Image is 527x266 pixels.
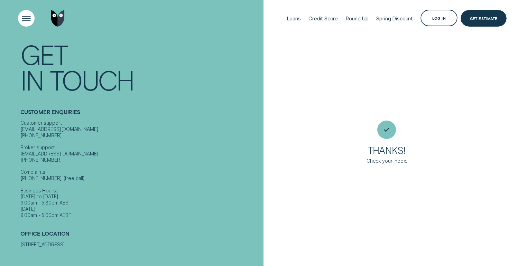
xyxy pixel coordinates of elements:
[18,10,35,27] button: Open Menu
[20,120,260,218] div: Customer support [EMAIL_ADDRESS][DOMAIN_NAME] [PHONE_NUMBER] Broker support [EMAIL_ADDRESS][DOMAI...
[51,10,65,27] img: Wisr
[20,109,260,120] h2: Customer Enquiries
[20,67,44,92] div: In
[20,41,260,93] h1: Get In Touch
[50,67,134,92] div: Touch
[420,10,457,26] button: Log in
[368,146,406,158] h3: Thanks!
[20,241,260,248] div: [STREET_ADDRESS]
[367,158,407,164] div: Check your inbox.
[308,15,338,22] div: Credit Score
[345,15,369,22] div: Round Up
[287,15,301,22] div: Loans
[20,230,260,241] h2: Office Location
[376,15,413,22] div: Spring Discount
[20,41,67,67] div: Get
[461,10,507,27] a: Get Estimate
